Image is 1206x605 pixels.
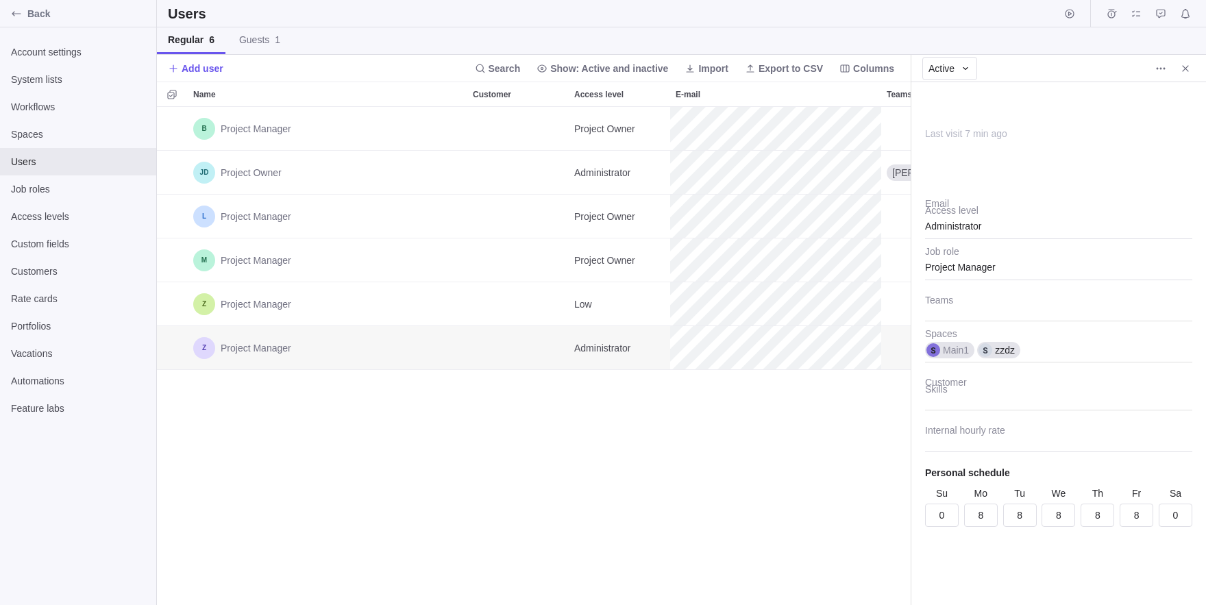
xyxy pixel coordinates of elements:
div: Name [188,151,467,195]
a: Regular6 [157,27,225,54]
div: Name [188,282,467,326]
h2: Users [168,4,209,23]
div: grid [157,107,911,605]
span: Columns [834,59,900,78]
div: Administrator [569,326,670,369]
div: Customer [467,238,569,282]
div: Last visit 7 min ago [925,127,1110,140]
a: Approval requests [1151,10,1170,21]
div: E-mail [670,151,881,195]
span: zzdz [995,343,1015,357]
span: Export to CSV [739,59,828,78]
div: Project Owner [569,107,670,150]
div: Tu [1003,486,1037,500]
span: Project Manager [221,210,291,223]
div: We [1042,486,1075,500]
div: Name [188,82,467,106]
span: Teams [887,88,912,101]
span: Spaces [11,127,145,141]
span: Access level [574,88,624,101]
input: Internal hourly rate [925,417,1192,452]
span: Export to CSV [759,62,823,75]
div: Access level [569,326,670,370]
div: Sa [1159,486,1192,500]
div: Customer [467,82,569,106]
span: Time logs [1102,4,1121,23]
div: Teams [881,195,983,238]
div: Teams [881,107,983,151]
div: Teams [881,151,983,195]
span: Custom fields [11,237,145,251]
div: Jon Team [881,151,983,194]
span: Vacations [11,347,145,360]
span: Project Owner [574,122,635,136]
div: Low [569,282,670,325]
a: My assignments [1127,10,1146,21]
a: Notifications [1176,10,1195,21]
span: Rate cards [11,292,145,306]
span: Project Manager [221,122,291,136]
span: Customer [473,88,511,101]
span: Access levels [11,210,145,223]
a: Time logs [1102,10,1121,21]
span: Add user [182,62,223,75]
span: Project Owner [574,254,635,267]
span: Selection mode [162,85,182,104]
div: E-mail [670,282,881,326]
div: Project Owner [569,195,670,238]
div: Fr [1120,486,1153,500]
span: Portfolios [11,319,145,333]
span: Regular [168,33,214,47]
span: Search [469,59,526,78]
div: Access level [569,282,670,326]
div: E-mail [670,82,881,106]
div: Project Owner [569,238,670,282]
div: E-mail [670,238,881,282]
span: Automations [11,374,145,388]
span: Project Manager [221,297,291,311]
span: Project Owner [221,166,282,180]
div: Name [188,238,467,282]
div: Customer [467,195,569,238]
span: Start timer [1060,4,1079,23]
div: Access level [569,238,670,282]
span: Administrator [574,341,630,355]
span: [PERSON_NAME] Team [892,166,997,180]
span: 6 [209,34,214,45]
span: Approval requests [1151,4,1170,23]
div: Teams [881,282,983,326]
span: Account settings [11,45,145,59]
div: Access level [569,195,670,238]
span: Project Manager [221,254,291,267]
span: Active [928,62,955,75]
div: E-mail [670,107,881,151]
span: Columns [853,62,894,75]
div: Access level [569,107,670,151]
div: Name [188,326,467,370]
div: Customer [467,282,569,326]
span: System lists [11,73,145,86]
span: Add user [168,59,223,78]
div: E-mail [670,195,881,238]
span: Name [193,88,216,101]
span: Job roles [11,182,145,196]
span: Administrator [574,166,630,180]
div: Personal schedule [925,466,1010,480]
span: Main1 [943,343,969,357]
div: Access level [569,151,670,195]
div: Teams [881,238,983,282]
div: Access level [569,82,670,106]
span: Notifications [1176,4,1195,23]
div: Zlzdl [1124,96,1192,164]
div: Customer [467,326,569,370]
div: Mo [964,486,998,500]
div: Name [188,195,467,238]
div: Administrator [569,151,670,194]
span: More actions [1151,59,1170,78]
div: Customer [467,151,569,195]
span: Feature labs [11,402,145,415]
span: Show: Active and inactive [550,62,668,75]
div: Th [1081,486,1114,500]
span: Users [11,155,145,169]
span: Low [574,297,592,311]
